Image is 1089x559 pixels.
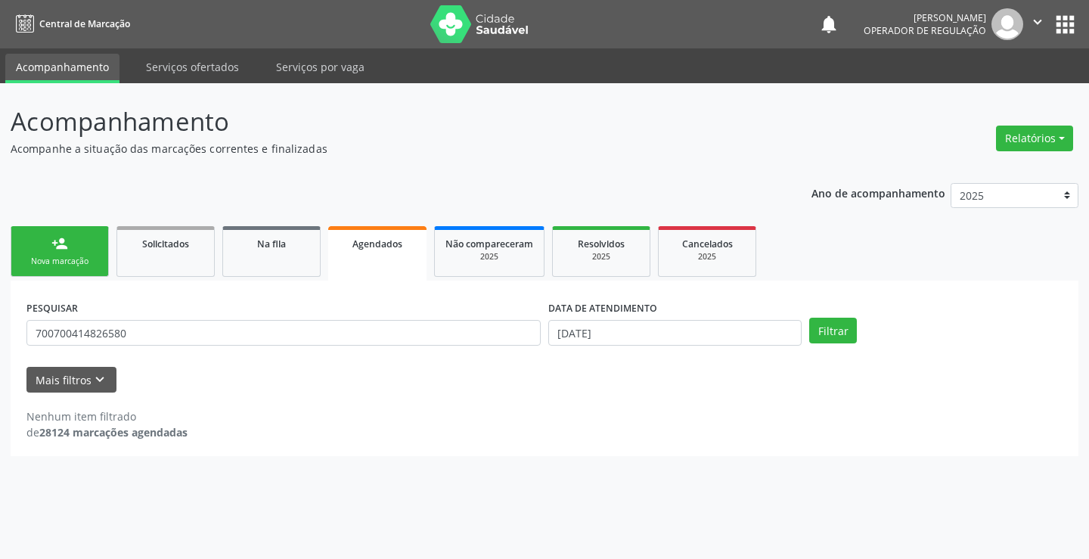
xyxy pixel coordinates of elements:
[26,367,116,393] button: Mais filtroskeyboard_arrow_down
[5,54,119,83] a: Acompanhamento
[818,14,839,35] button: notifications
[1023,8,1052,40] button: 
[864,24,986,37] span: Operador de regulação
[39,17,130,30] span: Central de Marcação
[11,11,130,36] a: Central de Marcação
[135,54,250,80] a: Serviços ofertados
[257,238,286,250] span: Na fila
[22,256,98,267] div: Nova marcação
[864,11,986,24] div: [PERSON_NAME]
[1052,11,1078,38] button: apps
[669,251,745,262] div: 2025
[445,251,533,262] div: 2025
[563,251,639,262] div: 2025
[26,320,541,346] input: Nome, CNS
[352,238,402,250] span: Agendados
[26,297,78,320] label: PESQUISAR
[578,238,625,250] span: Resolvidos
[26,408,188,424] div: Nenhum item filtrado
[548,320,802,346] input: Selecione um intervalo
[39,425,188,439] strong: 28124 marcações agendadas
[1029,14,1046,30] i: 
[51,235,68,252] div: person_add
[682,238,733,250] span: Cancelados
[265,54,375,80] a: Serviços por vaga
[809,318,857,343] button: Filtrar
[26,424,188,440] div: de
[991,8,1023,40] img: img
[445,238,533,250] span: Não compareceram
[11,103,758,141] p: Acompanhamento
[92,371,108,388] i: keyboard_arrow_down
[996,126,1073,151] button: Relatórios
[548,297,657,320] label: DATA DE ATENDIMENTO
[11,141,758,157] p: Acompanhe a situação das marcações correntes e finalizadas
[811,183,945,202] p: Ano de acompanhamento
[142,238,189,250] span: Solicitados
